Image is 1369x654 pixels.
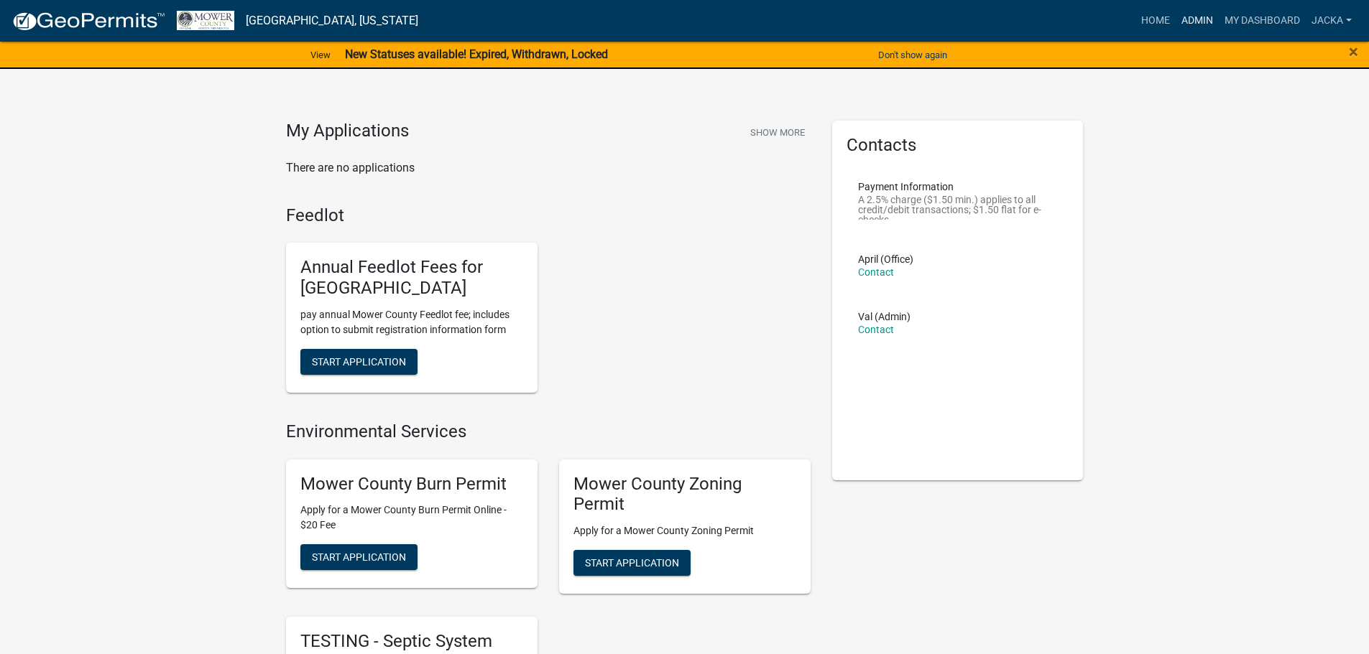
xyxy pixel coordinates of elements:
p: A 2.5% charge ($1.50 min.) applies to all credit/debit transactions; $1.50 flat for e-checks [858,195,1058,220]
span: Start Application [312,355,406,367]
a: Home [1135,7,1176,34]
img: Mower County, Minnesota [177,11,234,30]
span: Start Application [585,557,679,569]
button: Close [1349,43,1358,60]
strong: New Statuses available! Expired, Withdrawn, Locked [345,47,608,61]
a: jacka [1306,7,1358,34]
button: Don't show again [872,43,953,67]
a: Contact [858,324,894,335]
a: Admin [1176,7,1219,34]
button: Start Application [300,544,418,570]
p: Apply for a Mower County Burn Permit Online - $20 Fee [300,503,523,533]
button: Start Application [573,550,691,576]
p: Apply for a Mower County Zoning Permit [573,523,796,538]
p: Payment Information [858,182,1058,192]
h5: Contacts [847,135,1069,156]
h5: Mower County Zoning Permit [573,474,796,515]
h4: My Applications [286,121,409,142]
a: View [305,43,336,67]
span: × [1349,42,1358,62]
a: [GEOGRAPHIC_DATA], [US_STATE] [246,9,418,33]
p: There are no applications [286,159,811,177]
span: Start Application [312,551,406,563]
p: April (Office) [858,254,913,264]
h4: Feedlot [286,205,811,226]
button: Show More [745,121,811,144]
h4: Environmental Services [286,421,811,442]
button: Start Application [300,349,418,375]
p: Val (Admin) [858,312,911,322]
h5: Mower County Burn Permit [300,474,523,495]
a: Contact [858,266,894,278]
h5: Annual Feedlot Fees for [GEOGRAPHIC_DATA] [300,257,523,299]
p: pay annual Mower County Feedlot fee; includes option to submit registration information form [300,307,523,337]
a: My Dashboard [1219,7,1306,34]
